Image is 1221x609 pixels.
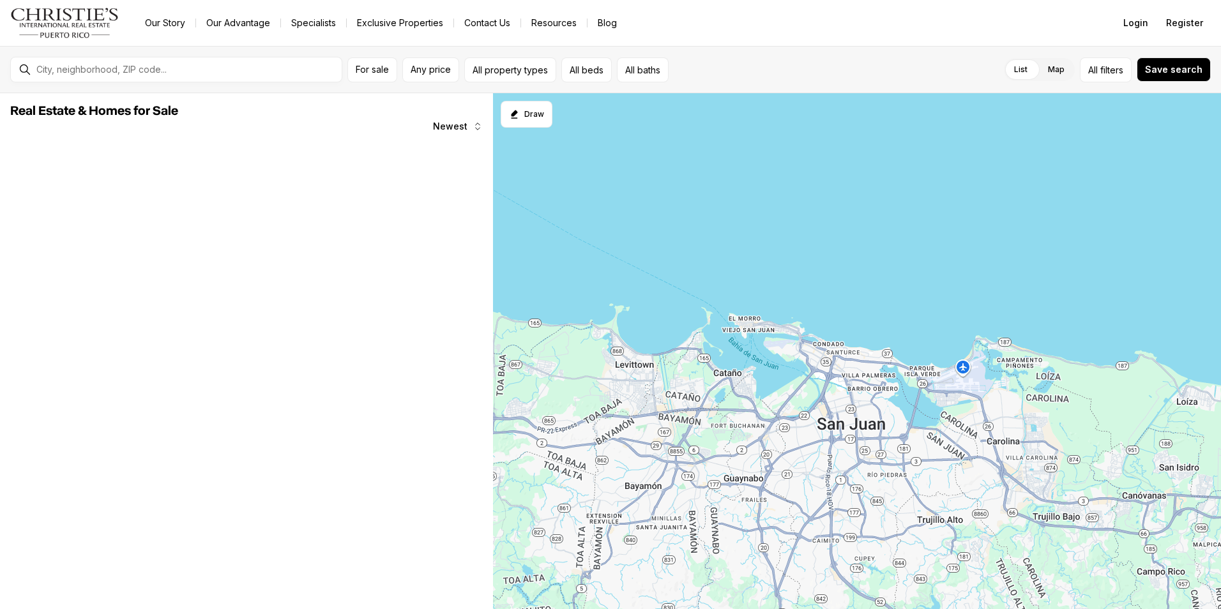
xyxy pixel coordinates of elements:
[356,64,389,75] span: For sale
[10,8,119,38] img: logo
[501,101,552,128] button: Start drawing
[617,57,669,82] button: All baths
[1088,63,1098,77] span: All
[1145,64,1202,75] span: Save search
[1004,58,1038,81] label: List
[347,14,453,32] a: Exclusive Properties
[347,57,397,82] button: For sale
[1038,58,1075,81] label: Map
[561,57,612,82] button: All beds
[1100,63,1123,77] span: filters
[1166,18,1203,28] span: Register
[521,14,587,32] a: Resources
[433,121,467,132] span: Newest
[1123,18,1148,28] span: Login
[402,57,459,82] button: Any price
[425,114,490,139] button: Newest
[1080,57,1132,82] button: Allfilters
[196,14,280,32] a: Our Advantage
[411,64,451,75] span: Any price
[1137,57,1211,82] button: Save search
[281,14,346,32] a: Specialists
[1116,10,1156,36] button: Login
[464,57,556,82] button: All property types
[1158,10,1211,36] button: Register
[588,14,627,32] a: Blog
[454,14,520,32] button: Contact Us
[135,14,195,32] a: Our Story
[10,105,178,117] span: Real Estate & Homes for Sale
